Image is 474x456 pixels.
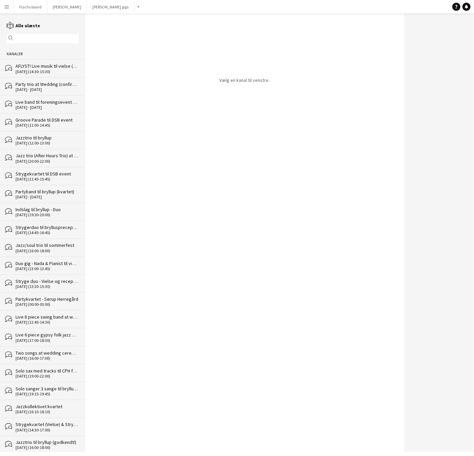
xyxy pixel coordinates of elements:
[16,224,79,230] div: Strygerduo til brylluspreception
[16,296,79,302] div: Partykvartet - Sørup Herregård
[16,350,79,356] div: Two songs at wedding ceremony
[14,0,47,13] button: Flachs board
[16,338,79,343] div: [DATE] (17:00-18:30)
[16,392,79,396] div: [DATE] (19:15-19:45)
[16,249,79,253] div: [DATE] (16:00-18:00)
[16,159,79,164] div: [DATE] (20:00-22:00)
[220,77,270,83] p: Vælg en kanal til venstre.
[16,206,79,213] div: Indslag til bryllup - Duo
[16,81,79,87] div: Party trio at Wedding (confirmed!)
[16,230,79,235] div: [DATE] (14:45-16:45)
[16,266,79,271] div: [DATE] (13:00-13:45)
[16,105,79,110] div: [DATE] - [DATE]
[16,403,79,410] div: Jazzkollektivet kvartet
[16,446,79,450] div: [DATE] (16:00-18:00)
[16,153,79,159] div: Jazz trio (After Hours Trio) at corporate dinner
[16,386,79,392] div: Solo sanger 3 sange til bryllupsmiddag
[16,314,79,320] div: Live 8 piece swing band at wedding reception
[16,428,79,432] div: [DATE] (14:30-17:00)
[16,278,79,284] div: Stryge duo - Vielse og reception
[16,69,79,74] div: [DATE] (14:30-15:30)
[16,439,79,446] div: Jazztrio til bryllup (godkendt!)
[16,302,79,307] div: [DATE] (00:00-03:00)
[47,0,87,13] button: [PERSON_NAME]
[16,213,79,217] div: [DATE] (19:30-20:00)
[16,117,79,123] div: Groove Parade til DSB event
[16,320,79,325] div: [DATE] (12:45-14:30)
[16,410,79,414] div: [DATE] (16:10-18:10)
[16,63,79,69] div: AFLYST! Live musik til vielse (trio)
[87,0,134,13] button: [PERSON_NAME] gigs
[16,332,79,338] div: Live 6 piece gypsy folk jazz band
[16,356,79,361] div: [DATE] (16:00-17:00)
[16,189,79,195] div: Partyband til bryllup (kvartet)
[16,135,79,141] div: Jazztrio til bryllup
[16,284,79,289] div: [DATE] (13:30-15:30)
[16,123,79,128] div: [DATE] (11:00-14:45)
[16,99,79,105] div: Live band til foreningsevent (bekræftet)
[16,87,79,92] div: [DATE] - [DATE]
[7,23,40,29] a: Alle ulæste
[16,260,79,266] div: Duo gig - Nada & Pianist til vielse på Reffen
[16,171,79,177] div: Strygekvartet til DSB event
[16,374,79,379] div: [DATE] (19:00-22:00)
[16,177,79,182] div: [DATE] (11:45-15:45)
[16,421,79,427] div: Strygekvartet (Vielse) & Strygeduo (Reception)
[16,242,79,248] div: Jazz/soul trio til sommerfest
[16,195,79,199] div: [DATE] - [DATE]
[16,368,79,374] div: Solo sax med tracks til CPH fashion event
[16,141,79,145] div: [DATE] (12:00-13:00)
